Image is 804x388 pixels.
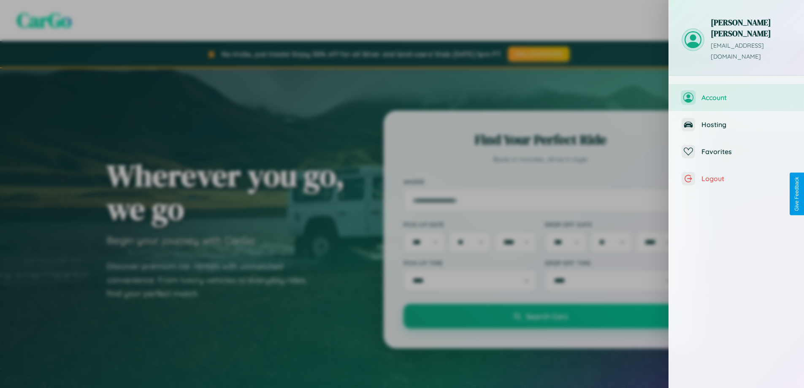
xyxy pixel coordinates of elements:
[794,177,800,211] div: Give Feedback
[669,84,804,111] button: Account
[701,147,791,156] span: Favorites
[701,174,791,183] span: Logout
[669,138,804,165] button: Favorites
[669,111,804,138] button: Hosting
[701,93,791,102] span: Account
[711,17,791,39] h3: [PERSON_NAME] [PERSON_NAME]
[669,165,804,192] button: Logout
[701,120,791,129] span: Hosting
[711,41,791,62] p: [EMAIL_ADDRESS][DOMAIN_NAME]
